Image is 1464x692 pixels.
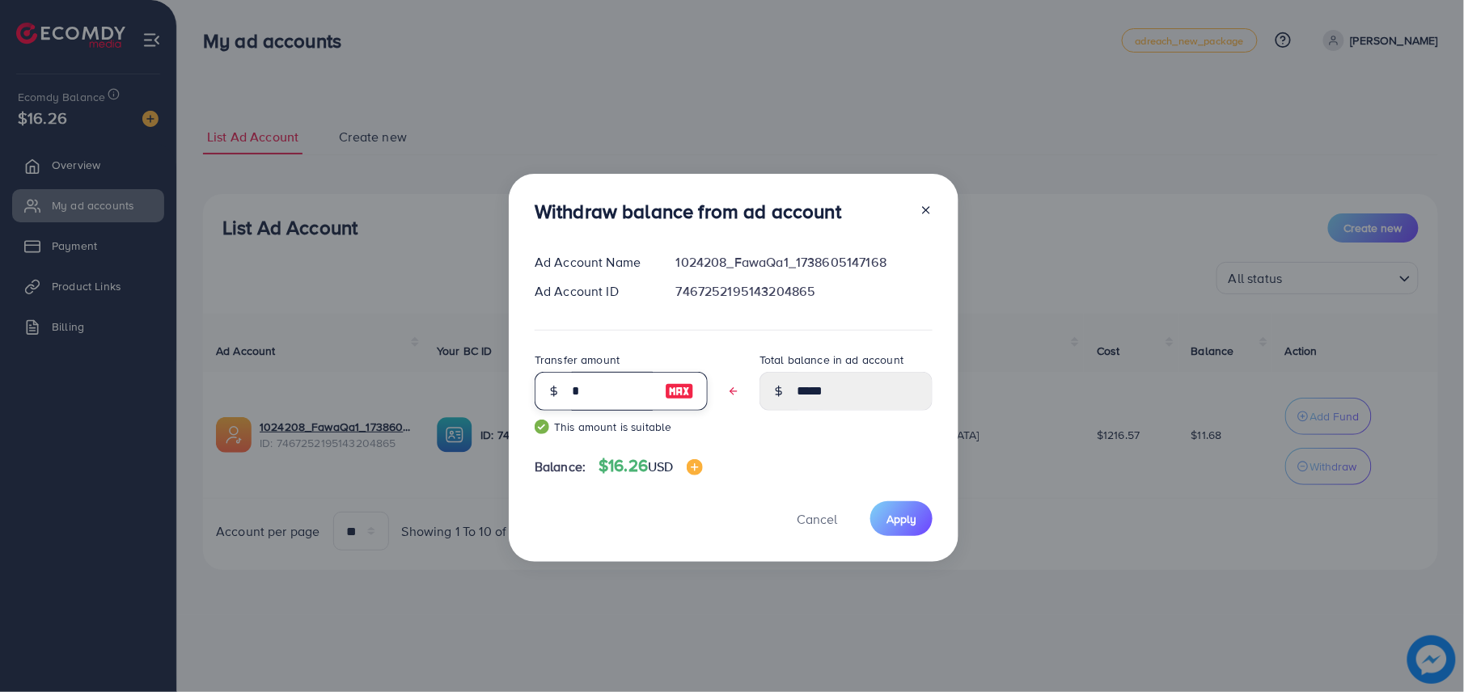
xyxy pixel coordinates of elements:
[760,352,903,368] label: Total balance in ad account
[522,282,663,301] div: Ad Account ID
[776,501,857,536] button: Cancel
[535,352,620,368] label: Transfer amount
[663,253,946,272] div: 1024208_FawaQa1_1738605147168
[687,459,703,475] img: image
[522,253,663,272] div: Ad Account Name
[886,511,916,527] span: Apply
[535,420,549,434] img: guide
[870,501,933,536] button: Apply
[663,282,946,301] div: 7467252195143204865
[535,419,708,435] small: This amount is suitable
[797,510,837,528] span: Cancel
[535,200,841,223] h3: Withdraw balance from ad account
[599,456,702,476] h4: $16.26
[648,458,673,475] span: USD
[535,458,586,476] span: Balance:
[665,382,694,401] img: image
